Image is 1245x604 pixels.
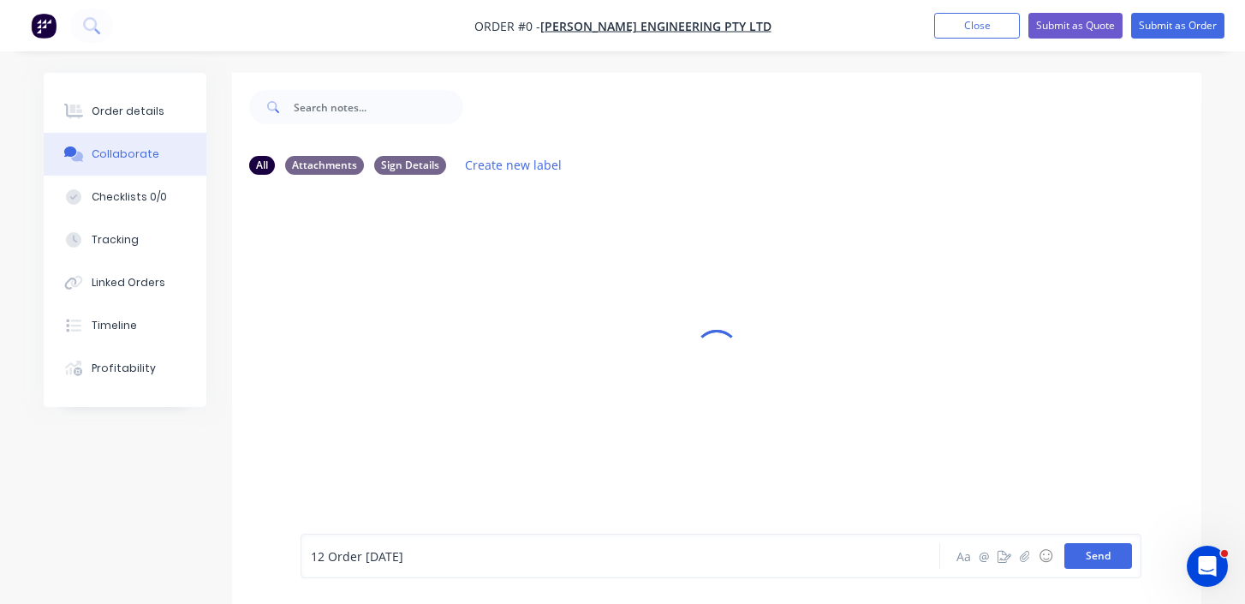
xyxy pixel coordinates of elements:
iframe: Intercom live chat [1187,546,1228,587]
button: Send [1064,543,1132,569]
img: Factory [31,13,57,39]
div: Checklists 0/0 [92,189,167,205]
button: Checklists 0/0 [44,176,206,218]
button: ☺ [1035,546,1056,566]
button: Aa [953,546,974,566]
button: Order details [44,90,206,133]
button: Profitability [44,347,206,390]
div: Order details [92,104,164,119]
div: Linked Orders [92,275,165,290]
div: Tracking [92,232,139,248]
span: Order #0 - [474,18,540,34]
button: Submit as Order [1131,13,1224,39]
a: [PERSON_NAME] Engineering Pty Ltd [540,18,771,34]
button: Tracking [44,218,206,261]
button: @ [974,546,994,566]
button: Submit as Quote [1028,13,1123,39]
div: Profitability [92,361,156,376]
button: Collaborate [44,133,206,176]
button: Timeline [44,304,206,347]
span: 12 Order [DATE] [311,548,403,565]
div: Timeline [92,318,137,333]
button: Close [934,13,1020,39]
button: Linked Orders [44,261,206,304]
div: Collaborate [92,147,159,162]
